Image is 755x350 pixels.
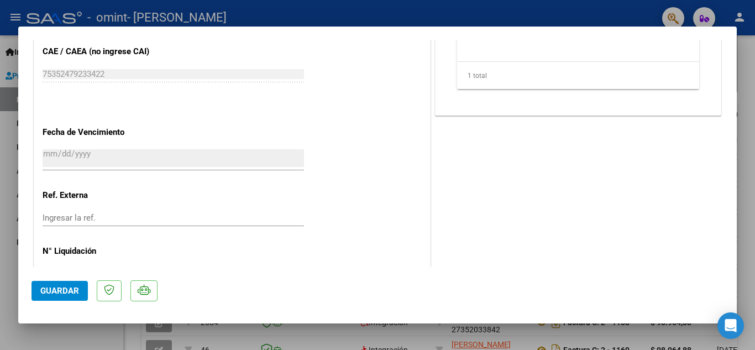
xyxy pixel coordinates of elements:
[32,281,88,301] button: Guardar
[43,189,156,202] p: Ref. Externa
[43,245,156,258] p: N° Liquidación
[717,312,744,339] div: Open Intercom Messenger
[43,126,156,139] p: Fecha de Vencimiento
[43,45,156,58] p: CAE / CAEA (no ingrese CAI)
[457,62,699,90] div: 1 total
[40,286,79,296] span: Guardar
